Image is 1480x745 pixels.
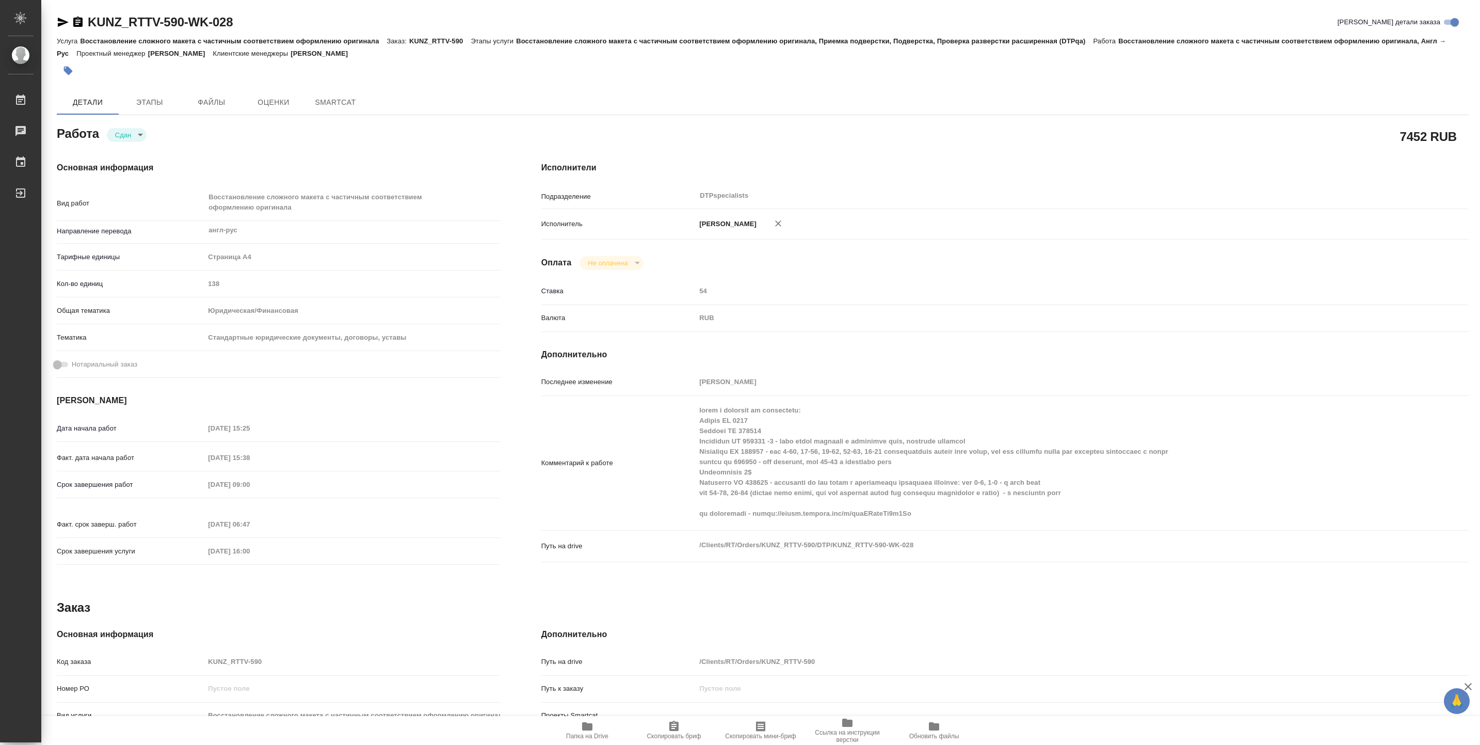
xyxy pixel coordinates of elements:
[112,131,134,139] button: Сдан
[57,599,90,616] h2: Заказ
[291,50,356,57] p: [PERSON_NAME]
[57,480,204,490] p: Срок завершения работ
[204,248,500,266] div: Страница А4
[1448,690,1466,712] span: 🙏
[213,50,291,57] p: Клиентские менеджеры
[76,50,148,57] p: Проектный менеджер
[72,16,84,28] button: Скопировать ссылку
[57,332,204,343] p: Тематика
[57,546,204,557] p: Срок завершения услуги
[249,96,298,109] span: Оценки
[57,519,204,530] p: Факт. срок заверш. работ
[204,450,295,465] input: Пустое поле
[541,541,696,551] p: Путь на drive
[541,192,696,202] p: Подразделение
[80,37,387,45] p: Восстановление сложного макета с частичным соответствием оформлению оригинала
[891,716,977,745] button: Обновить файлы
[767,212,790,235] button: Удалить исполнителя
[204,681,500,696] input: Пустое поле
[541,377,696,387] p: Последнее изменение
[88,15,233,29] a: KUNZ_RTTV-590-WK-028
[541,710,696,721] p: Проекты Smartcat
[696,402,1391,522] textarea: lorem i dolorsit am consectetu: Adipis EL 0217 Seddoei TE 378514 Incididun UT 959331 -3 - labo et...
[204,708,500,723] input: Пустое поле
[72,359,137,370] span: Нотариальный заказ
[57,710,204,721] p: Вид услуги
[204,276,500,291] input: Пустое поле
[204,654,500,669] input: Пустое поле
[541,219,696,229] p: Исполнитель
[541,348,1469,361] h4: Дополнительно
[541,657,696,667] p: Путь на drive
[57,394,500,407] h4: [PERSON_NAME]
[311,96,360,109] span: SmartCat
[57,628,500,641] h4: Основная информация
[1400,128,1457,145] h2: 7452 RUB
[57,16,69,28] button: Скопировать ссылку для ЯМессенджера
[1093,37,1119,45] p: Работа
[541,162,1469,174] h4: Исполнители
[148,50,213,57] p: [PERSON_NAME]
[204,477,295,492] input: Пустое поле
[57,37,80,45] p: Услуга
[1444,688,1470,714] button: 🙏
[57,252,204,262] p: Тарифные единицы
[541,628,1469,641] h4: Дополнительно
[409,37,471,45] p: KUNZ_RTTV-590
[57,59,79,82] button: Добавить тэг
[544,716,631,745] button: Папка на Drive
[187,96,236,109] span: Файлы
[696,283,1391,298] input: Пустое поле
[57,279,204,289] p: Кол-во единиц
[516,37,1093,45] p: Восстановление сложного макета с частичным соответствием оформлению оригинала, Приемка подверстки...
[57,453,204,463] p: Факт. дата начала работ
[57,162,500,174] h4: Основная информация
[696,374,1391,389] input: Пустое поле
[725,733,796,740] span: Скопировать мини-бриф
[1338,17,1440,27] span: [PERSON_NAME] детали заказа
[57,423,204,434] p: Дата начала работ
[696,536,1391,554] textarea: /Clients/RT/Orders/KUNZ_RTTV-590/DTP/KUNZ_RTTV-590-WK-028
[204,421,295,436] input: Пустое поле
[204,517,295,532] input: Пустое поле
[57,657,204,667] p: Код заказа
[387,37,409,45] p: Заказ:
[631,716,717,745] button: Скопировать бриф
[696,654,1391,669] input: Пустое поле
[541,684,696,694] p: Путь к заказу
[541,313,696,323] p: Валюта
[57,684,204,694] p: Номер РО
[57,123,99,142] h2: Работа
[580,256,643,270] div: Сдан
[541,286,696,296] p: Ставка
[541,458,696,468] p: Комментарий к работе
[566,733,608,740] span: Папка на Drive
[204,329,500,346] div: Стандартные юридические документы, договоры, уставы
[63,96,112,109] span: Детали
[585,259,631,267] button: Не оплачена
[204,302,500,320] div: Юридическая/Финансовая
[647,733,701,740] span: Скопировать бриф
[717,716,804,745] button: Скопировать мини-бриф
[125,96,174,109] span: Этапы
[696,219,757,229] p: [PERSON_NAME]
[57,226,204,236] p: Направление перевода
[909,733,959,740] span: Обновить файлы
[541,257,572,269] h4: Оплата
[810,729,884,743] span: Ссылка на инструкции верстки
[696,681,1391,696] input: Пустое поле
[804,716,891,745] button: Ссылка на инструкции верстки
[204,544,295,559] input: Пустое поле
[471,37,516,45] p: Этапы услуги
[696,309,1391,327] div: RUB
[107,128,147,142] div: Сдан
[57,198,204,209] p: Вид работ
[57,306,204,316] p: Общая тематика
